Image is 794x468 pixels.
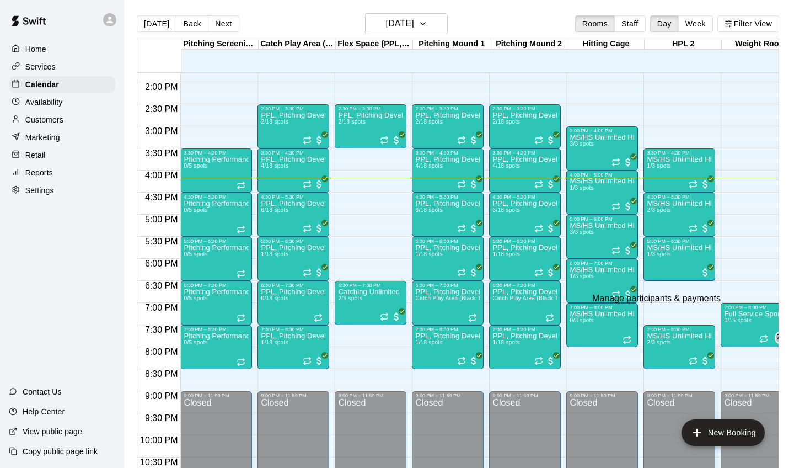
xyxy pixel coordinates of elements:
span: Recurring event [623,336,631,344]
div: 2:30 PM – 3:30 PM: PPL, Pitching Development Session [335,104,406,148]
span: All customers have paid [700,267,711,278]
div: 5:30 PM – 6:30 PM [415,238,480,244]
div: 6:30 PM – 7:30 PM: PPL, Pitching Development Session [489,281,561,325]
span: Recurring event [534,357,543,365]
span: 7:30 PM [142,325,181,334]
span: 4/18 spots filled [492,163,519,169]
div: 4:30 PM – 5:30 PM [492,194,557,200]
span: 0/15 spots filled [724,317,751,323]
div: 3:30 PM – 4:30 PM [184,150,249,156]
p: Marketing [25,132,60,143]
span: Recurring event [611,246,620,255]
div: 4:00 PM – 5:00 PM: MS/HS Unlimited Hitting [566,171,638,215]
div: Flex Space (PPL, Green Turf) [336,39,413,50]
span: Recurring event [759,334,768,343]
div: 3:00 PM – 4:00 PM [570,128,635,134]
span: Catch Play Area (Black Turf), [GEOGRAPHIC_DATA] 1, [GEOGRAPHIC_DATA] 2 [492,295,705,301]
p: Settings [25,185,54,196]
div: HPL 2 [645,39,722,50]
div: 6:30 PM – 7:30 PM: PPL, Pitching Development Session [257,281,329,325]
span: 0/5 spots filled [184,163,208,169]
span: 6:00 PM [142,259,181,268]
span: Recurring event [314,313,323,322]
span: All customers have paid [314,223,325,234]
div: 6:30 PM – 7:30 PM [492,283,557,288]
span: 1/18 spots filled [492,251,519,257]
span: ZC [777,332,786,343]
div: 2:30 PM – 3:30 PM: PPL, Pitching Development Session [489,104,561,148]
span: Recurring event [611,202,620,211]
span: 0/18 spots filled [261,295,288,301]
span: 4/18 spots filled [415,163,442,169]
div: 9:00 PM – 11:59 PM [261,393,326,398]
span: All customers have paid [468,267,479,278]
div: 4:30 PM – 5:30 PM: MS/HS Unlimited Hitting [643,193,715,237]
span: 9:00 PM [142,391,181,401]
div: 2:30 PM – 3:30 PM [415,106,480,111]
span: 5:30 PM [142,237,181,246]
div: 3:30 PM – 4:30 PM [415,150,480,156]
p: Calendar [25,79,59,90]
span: 2/3 spots filled [647,207,671,213]
div: 7:00 PM – 8:00 PM: Full Service Sports Performance [721,303,792,347]
span: All customers have paid [468,135,479,146]
div: Pitching Mound 2 [490,39,567,50]
h6: [DATE] [386,16,414,31]
div: 5:00 PM – 6:00 PM: MS/HS Unlimited Hitting [566,215,638,259]
span: Recurring event [237,358,245,366]
div: 7:30 PM – 8:30 PM: PPL, Pitching Development Session [257,325,329,369]
span: Recurring event [545,313,554,322]
span: All customers have paid [314,135,325,146]
button: Next [208,15,239,32]
span: 6/18 spots filled [492,207,519,213]
span: 2/18 spots filled [338,119,365,125]
p: Home [25,44,46,55]
div: 3:30 PM – 4:30 PM [647,150,712,156]
span: Recurring event [457,268,466,277]
div: 3:30 PM – 4:30 PM: Pitching Performance Lab - Assessment Bullpen And Movement Screen [180,148,252,193]
p: Help Center [23,406,65,417]
span: Recurring event [380,136,389,145]
div: 2:30 PM – 3:30 PM: PPL, Pitching Development Session [412,104,484,148]
div: Pitching Mound 1 [413,39,490,50]
div: 9:00 PM – 11:59 PM [647,393,712,398]
span: Recurring event [611,290,620,299]
span: Recurring event [468,313,477,322]
button: Rooms [575,15,615,32]
div: 6:30 PM – 7:30 PM [338,283,403,288]
span: 0/5 spots filled [184,207,208,213]
span: All customers have paid [468,179,479,190]
span: Recurring event [689,224,698,233]
div: 3:30 PM – 4:30 PM: PPL, Pitching Development Session [489,148,561,193]
span: 1/3 spots filled [570,185,594,191]
span: All customers have paid [700,355,711,366]
div: 5:30 PM – 6:30 PM: PPL, Pitching Development Session [412,237,484,281]
span: Recurring event [689,180,698,189]
span: 1/18 spots filled [261,339,288,345]
span: Recurring event [457,224,466,233]
span: All customers have paid [314,355,325,366]
span: 8:30 PM [142,369,181,379]
div: 4:30 PM – 5:30 PM [261,194,326,200]
div: 6:30 PM – 7:30 PM: Catching Unlimited [335,281,406,325]
span: 0/3 spots filled [570,317,594,323]
div: 5:30 PM – 6:30 PM [184,238,249,244]
span: 2/18 spots filled [492,119,519,125]
div: 9:00 PM – 11:59 PM [415,393,480,398]
p: Availability [25,97,63,108]
div: 7:30 PM – 8:30 PM [492,327,557,332]
span: 6/18 spots filled [415,207,442,213]
p: Contact Us [23,386,62,397]
button: Filter View [717,15,779,32]
div: Hitting Cage [567,39,645,50]
span: 4/18 spots filled [261,163,288,169]
span: Recurring event [237,225,245,234]
span: 4:00 PM [142,171,181,180]
div: 3:30 PM – 4:30 PM: MS/HS Unlimited Hitting [643,148,715,193]
span: 1/18 spots filled [261,251,288,257]
span: 1/3 spots filled [570,273,594,279]
span: All customers have paid [623,289,634,300]
p: Customers [25,114,63,125]
span: 2/18 spots filled [261,119,288,125]
span: 0/5 spots filled [184,339,208,345]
